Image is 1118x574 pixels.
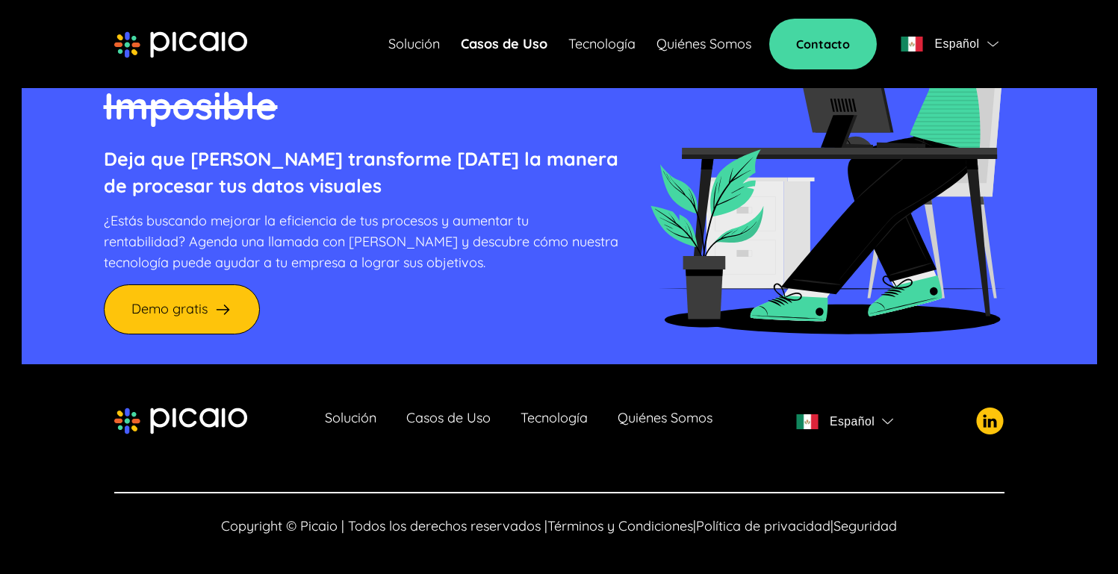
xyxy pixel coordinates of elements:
[830,517,833,534] span: |
[987,41,999,47] img: flag
[521,411,588,431] a: Tecnología
[461,34,547,54] a: Casos de Uso
[214,300,232,319] img: arrow-right
[114,31,247,58] img: picaio-logo
[104,284,260,334] a: Demo gratis
[790,407,899,437] button: flagEspañolflag
[796,414,819,429] img: flag
[656,34,751,54] a: Quiénes Somos
[901,37,923,52] img: flag
[325,411,376,431] a: Solución
[114,408,247,434] img: picaio-logo
[769,19,877,69] a: Contacto
[568,34,636,54] a: Tecnología
[104,146,618,199] p: Deja que [PERSON_NAME] transforme [DATE] la manera de procesar tus datos visuales
[693,517,696,534] span: |
[406,411,491,431] a: Casos de Uso
[895,29,1004,59] button: flagEspañolflag
[833,517,897,534] a: Seguridad
[830,411,875,432] span: Español
[976,408,1004,434] img: picaio-socal-logo
[547,517,693,534] a: Términos y Condiciones
[221,517,547,534] span: Copyright © Picaio | Todos los derechos reservados |
[388,34,440,54] a: Solución
[104,82,278,129] del: Imposible
[934,34,979,54] span: Español
[882,418,893,424] img: flag
[696,517,830,534] a: Política de privacidad
[104,210,618,273] p: ¿Estás buscando mejorar la eficiencia de tus procesos y aumentar tu rentabilidad? Agenda una llam...
[618,411,712,431] a: Quiénes Somos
